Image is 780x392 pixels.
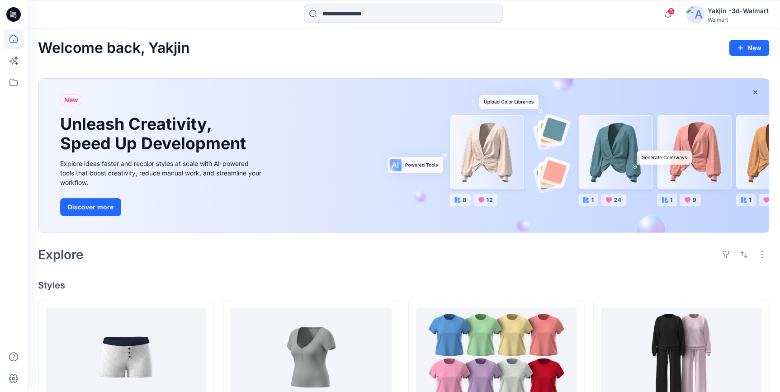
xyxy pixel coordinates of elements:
[667,8,675,15] span: 5
[60,198,264,216] a: Discover more
[60,114,250,153] h1: Unleash Creativity, Speed Up Development
[64,94,78,105] span: New
[686,5,704,24] img: avatar
[38,40,190,57] h2: Welcome back, Yakjin
[708,16,769,23] div: Walmart
[38,247,84,262] h2: Explore
[38,280,769,291] h4: Styles
[60,198,121,216] button: Discover more
[708,5,769,16] div: Yakjin -3d-Walmart
[60,159,264,187] div: Explore ideas faster and recolor styles at scale with AI-powered tools that boost creativity, red...
[729,40,769,56] button: New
